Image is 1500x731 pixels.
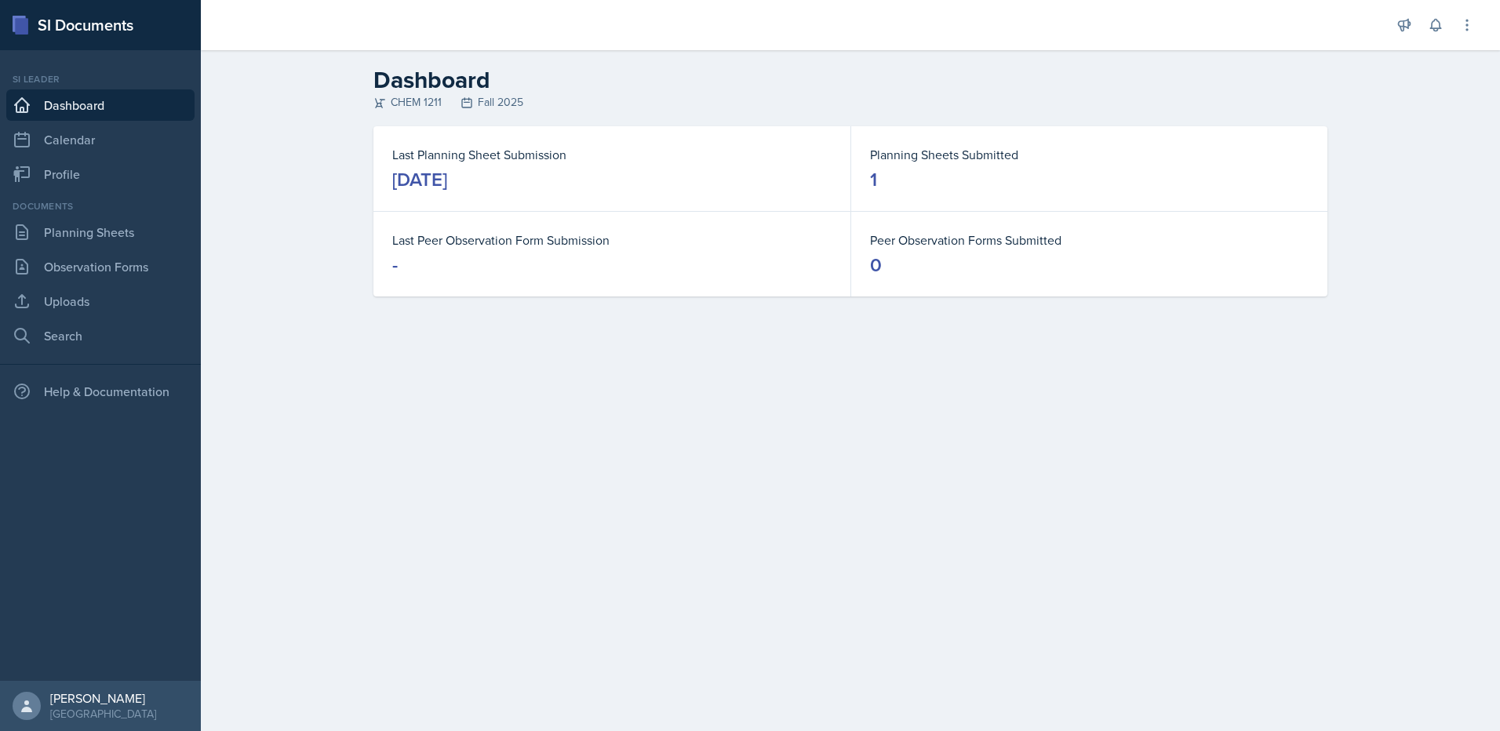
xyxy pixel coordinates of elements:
div: Help & Documentation [6,376,195,407]
dt: Peer Observation Forms Submitted [870,231,1309,249]
a: Dashboard [6,89,195,121]
dt: Last Planning Sheet Submission [392,145,832,164]
div: [GEOGRAPHIC_DATA] [50,706,156,722]
div: Si leader [6,72,195,86]
h2: Dashboard [373,66,1327,94]
div: 1 [870,167,877,192]
div: [PERSON_NAME] [50,690,156,706]
a: Calendar [6,124,195,155]
a: Uploads [6,285,195,317]
div: CHEM 1211 Fall 2025 [373,94,1327,111]
div: [DATE] [392,167,447,192]
a: Planning Sheets [6,216,195,248]
div: Documents [6,199,195,213]
div: 0 [870,253,882,278]
a: Observation Forms [6,251,195,282]
dt: Planning Sheets Submitted [870,145,1309,164]
div: - [392,253,398,278]
dt: Last Peer Observation Form Submission [392,231,832,249]
a: Profile [6,158,195,190]
a: Search [6,320,195,351]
